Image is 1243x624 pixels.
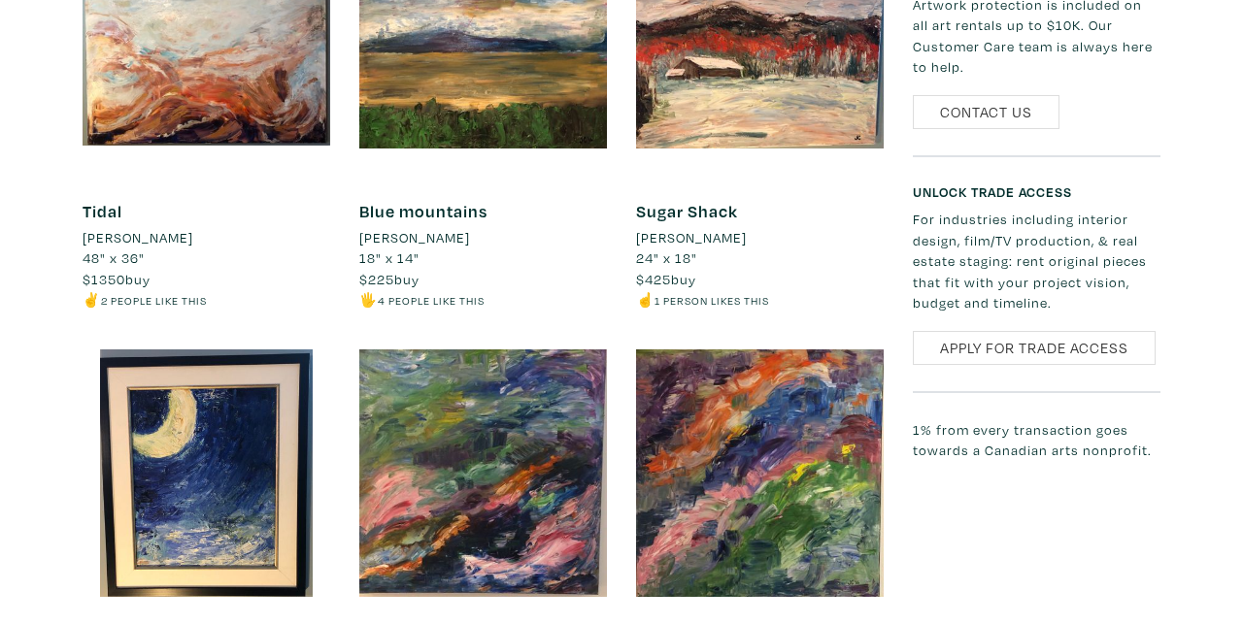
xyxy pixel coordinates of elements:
p: For industries including interior design, film/TV production, & real estate staging: rent origina... [913,209,1160,313]
a: [PERSON_NAME] [636,227,884,248]
a: Blue mountains [359,200,487,222]
a: [PERSON_NAME] [83,227,330,248]
li: ☝️ [636,289,884,311]
a: Tidal [83,200,122,222]
span: buy [636,270,696,288]
li: 🖐️ [359,289,607,311]
span: 48" x 36" [83,248,145,267]
span: $225 [359,270,394,288]
h6: Unlock Trade Access [913,183,1160,200]
li: [PERSON_NAME] [636,227,747,248]
small: 1 person likes this [655,293,769,308]
small: 4 people like this [378,293,485,308]
span: $1350 [83,270,125,288]
small: 2 people like this [101,293,207,308]
span: 18" x 14" [359,248,420,267]
span: buy [359,270,420,288]
span: $425 [636,270,671,288]
li: [PERSON_NAME] [83,227,193,248]
li: [PERSON_NAME] [359,227,470,248]
span: buy [83,270,151,288]
span: 24" x 18" [636,248,697,267]
a: [PERSON_NAME] [359,227,607,248]
a: Apply for Trade Access [913,331,1156,365]
a: Contact Us [913,95,1059,129]
a: Sugar Shack [636,200,738,222]
p: 1% from every transaction goes towards a Canadian arts nonprofit. [913,419,1160,461]
li: ✌️ [83,289,330,311]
